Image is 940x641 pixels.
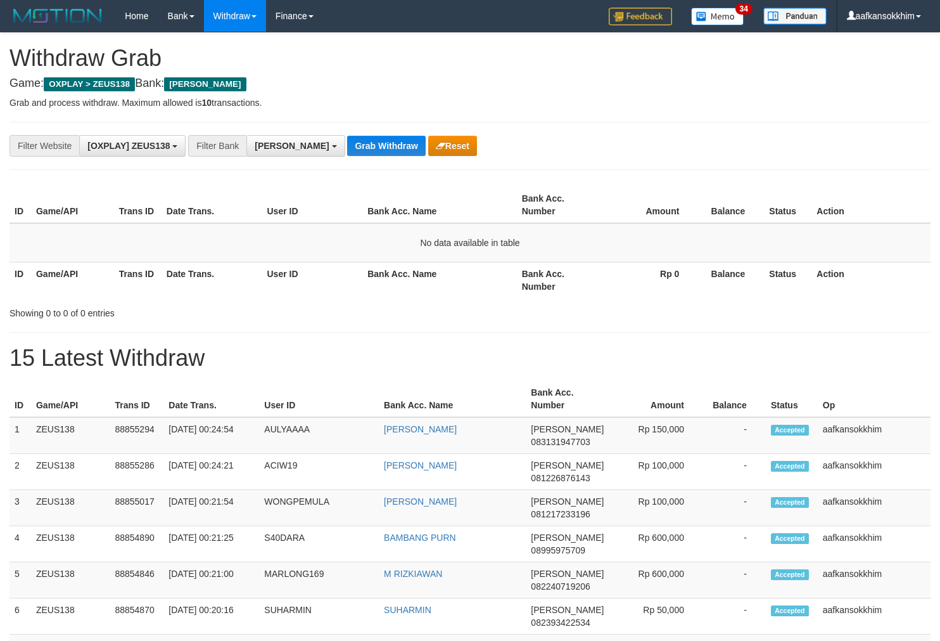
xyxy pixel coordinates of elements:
span: [PERSON_NAME] [164,77,246,91]
th: Bank Acc. Number [526,381,609,417]
th: Balance [703,381,766,417]
td: ACIW19 [259,454,379,490]
span: [PERSON_NAME] [531,533,604,543]
th: Op [818,381,930,417]
th: Trans ID [110,381,163,417]
th: Game/API [31,381,110,417]
th: Date Trans. [163,381,259,417]
th: Amount [609,381,702,417]
td: 88854870 [110,599,163,635]
span: Accepted [771,425,809,436]
span: Copy 08995975709 to clipboard [531,545,585,555]
button: [PERSON_NAME] [246,135,345,157]
th: Bank Acc. Name [362,262,517,298]
td: 88855294 [110,417,163,454]
img: Button%20Memo.svg [691,8,744,25]
td: aafkansokkhim [818,454,930,490]
th: ID [10,187,31,223]
th: Balance [698,262,764,298]
span: 34 [735,3,753,15]
span: [OXPLAY] ZEUS138 [87,141,170,151]
td: 1 [10,417,31,454]
th: ID [10,381,31,417]
td: ZEUS138 [31,417,110,454]
span: Copy 081217233196 to clipboard [531,509,590,519]
th: User ID [262,262,363,298]
th: Date Trans. [162,262,262,298]
th: Status [764,187,811,223]
a: [PERSON_NAME] [384,496,457,507]
td: [DATE] 00:24:21 [163,454,259,490]
span: Accepted [771,497,809,508]
th: Date Trans. [162,187,262,223]
button: Reset [428,136,477,156]
th: Bank Acc. Number [517,262,600,298]
span: OXPLAY > ZEUS138 [44,77,135,91]
td: [DATE] 00:21:00 [163,562,259,599]
td: 88854890 [110,526,163,562]
th: Trans ID [114,187,162,223]
span: [PERSON_NAME] [531,460,604,470]
span: Accepted [771,461,809,472]
h1: Withdraw Grab [10,46,930,71]
td: No data available in table [10,223,930,262]
th: User ID [262,187,363,223]
td: Rp 100,000 [609,490,702,526]
h4: Game: Bank: [10,77,930,90]
img: MOTION_logo.png [10,6,106,25]
td: MARLONG169 [259,562,379,599]
th: Trans ID [114,262,162,298]
td: 2 [10,454,31,490]
td: AULYAAAA [259,417,379,454]
td: aafkansokkhim [818,599,930,635]
td: [DATE] 00:24:54 [163,417,259,454]
td: [DATE] 00:20:16 [163,599,259,635]
th: Bank Acc. Number [517,187,600,223]
td: ZEUS138 [31,599,110,635]
td: - [703,526,766,562]
th: Bank Acc. Name [379,381,526,417]
th: Game/API [31,262,114,298]
span: Accepted [771,605,809,616]
td: ZEUS138 [31,562,110,599]
th: User ID [259,381,379,417]
img: Feedback.jpg [609,8,672,25]
td: WONGPEMULA [259,490,379,526]
a: [PERSON_NAME] [384,460,457,470]
td: 3 [10,490,31,526]
th: Status [766,381,818,417]
div: Filter Website [10,135,79,157]
span: Copy 081226876143 to clipboard [531,473,590,483]
span: [PERSON_NAME] [531,496,604,507]
td: 88854846 [110,562,163,599]
span: Copy 083131947703 to clipboard [531,437,590,447]
span: [PERSON_NAME] [531,605,604,615]
td: ZEUS138 [31,526,110,562]
span: [PERSON_NAME] [255,141,329,151]
td: - [703,562,766,599]
td: 88855286 [110,454,163,490]
td: S40DARA [259,526,379,562]
td: aafkansokkhim [818,562,930,599]
strong: 10 [201,98,212,108]
td: ZEUS138 [31,490,110,526]
th: Action [811,187,930,223]
td: Rp 50,000 [609,599,702,635]
th: ID [10,262,31,298]
td: Rp 600,000 [609,562,702,599]
td: Rp 100,000 [609,454,702,490]
td: 5 [10,562,31,599]
td: - [703,490,766,526]
td: - [703,417,766,454]
span: Copy 082240719206 to clipboard [531,581,590,592]
span: Accepted [771,533,809,544]
a: [PERSON_NAME] [384,424,457,434]
td: [DATE] 00:21:25 [163,526,259,562]
th: Status [764,262,811,298]
td: aafkansokkhim [818,490,930,526]
button: Grab Withdraw [347,136,425,156]
td: [DATE] 00:21:54 [163,490,259,526]
button: [OXPLAY] ZEUS138 [79,135,186,157]
span: Copy 082393422534 to clipboard [531,618,590,628]
td: 4 [10,526,31,562]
